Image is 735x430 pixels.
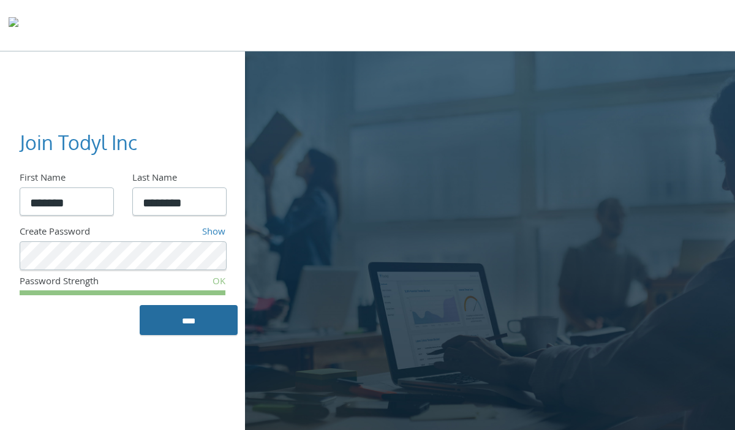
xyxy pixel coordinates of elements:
div: OK [157,275,225,291]
div: Password Strength [20,275,157,291]
img: todyl-logo-dark.svg [9,13,18,37]
div: Last Name [132,172,225,187]
a: Show [202,225,225,241]
h3: Join Todyl Inc [20,129,216,157]
div: Create Password [20,225,147,241]
div: First Name [20,172,113,187]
